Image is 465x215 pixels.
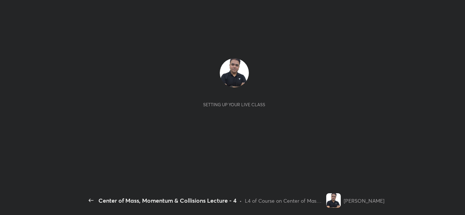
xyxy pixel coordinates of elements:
[245,197,323,204] div: L4 of Course on Center of Mass, Momentum & Collisions for JEE Advanced
[203,102,265,107] div: Setting up your live class
[98,196,236,205] div: Center of Mass, Momentum & Collisions Lecture - 4
[326,193,341,208] img: d40932d52b0c415eb301489f8cfb2a5d.jpg
[239,197,242,204] div: •
[220,58,249,87] img: d40932d52b0c415eb301489f8cfb2a5d.jpg
[344,197,384,204] div: [PERSON_NAME]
